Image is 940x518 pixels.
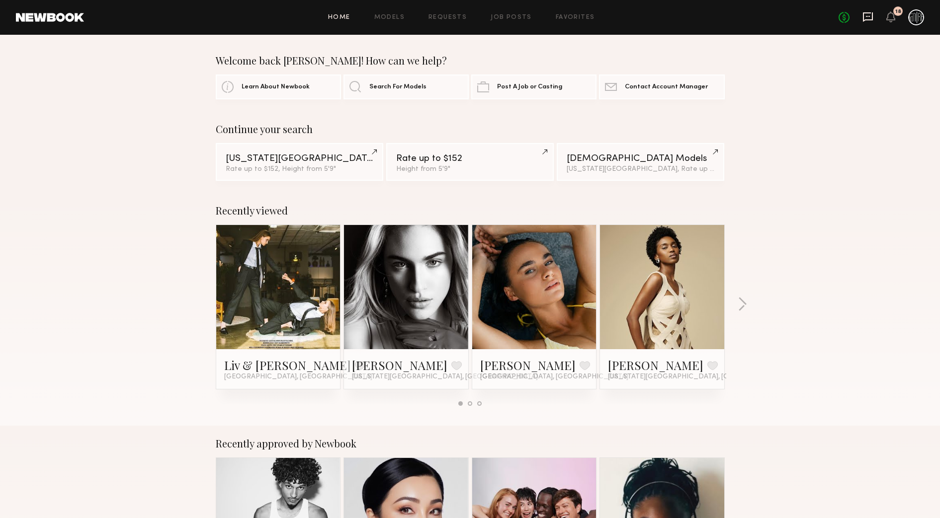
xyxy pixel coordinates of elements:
a: Models [374,14,405,21]
span: [GEOGRAPHIC_DATA], [GEOGRAPHIC_DATA] [224,373,372,381]
span: Learn About Newbook [242,84,310,90]
a: Requests [428,14,467,21]
span: Search For Models [369,84,427,90]
a: Search For Models [343,74,469,99]
div: Height from 5'9" [396,166,544,173]
span: Contact Account Manager [625,84,708,90]
a: Job Posts [491,14,532,21]
span: [US_STATE][GEOGRAPHIC_DATA], [GEOGRAPHIC_DATA] [352,373,538,381]
a: Learn About Newbook [216,74,341,99]
a: [PERSON_NAME] [608,357,703,373]
div: Welcome back [PERSON_NAME]! How can we help? [216,55,725,67]
span: [GEOGRAPHIC_DATA], [GEOGRAPHIC_DATA] [480,373,628,381]
a: Liv & [PERSON_NAME] [224,357,351,373]
div: Recently approved by Newbook [216,438,725,449]
span: [US_STATE][GEOGRAPHIC_DATA], [GEOGRAPHIC_DATA] [608,373,794,381]
a: Home [328,14,350,21]
div: Rate up to $152, Height from 5'9" [226,166,373,173]
div: [DEMOGRAPHIC_DATA] Models [567,154,714,163]
a: [PERSON_NAME] [352,357,447,373]
a: Post A Job or Casting [471,74,597,99]
div: Recently viewed [216,205,725,217]
div: 18 [895,9,901,14]
div: [US_STATE][GEOGRAPHIC_DATA] [226,154,373,163]
a: [PERSON_NAME] [480,357,576,373]
a: Contact Account Manager [599,74,724,99]
a: Rate up to $152Height from 5'9" [386,143,554,181]
a: Favorites [556,14,595,21]
div: Rate up to $152 [396,154,544,163]
div: [US_STATE][GEOGRAPHIC_DATA], Rate up to $201 [567,166,714,173]
a: [US_STATE][GEOGRAPHIC_DATA]Rate up to $152, Height from 5'9" [216,143,383,181]
div: Continue your search [216,123,725,135]
span: Post A Job or Casting [497,84,562,90]
a: [DEMOGRAPHIC_DATA] Models[US_STATE][GEOGRAPHIC_DATA], Rate up to $201 [557,143,724,181]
